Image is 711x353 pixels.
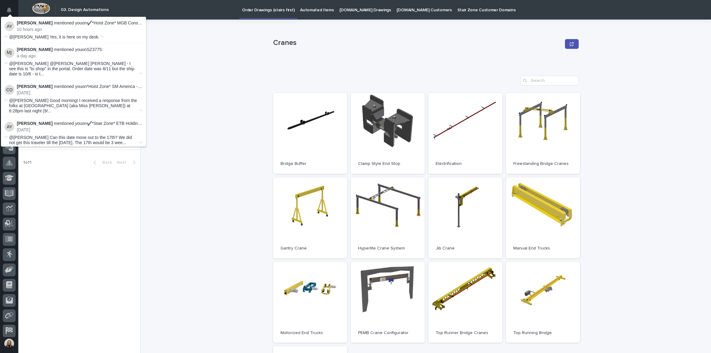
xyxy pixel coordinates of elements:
a: Clamp Style End Stop [351,93,425,174]
p: 1 of 1 [18,155,36,170]
input: Search [521,76,579,86]
a: Bridge Buffer [273,93,347,174]
p: Top Running Bridge [513,330,573,336]
div: Notifications [8,7,16,17]
h2: 03. Design Automations [61,7,109,13]
p: Freestanding Bridge Cranes [513,161,573,166]
span: @[PERSON_NAME] Yes, it is here on my desk. [9,35,100,39]
a: Motorized End Trucks [273,262,347,343]
a: Manual End Trucks [506,177,580,258]
img: Workspace Logo [32,3,50,14]
strong: [PERSON_NAME] [17,121,53,126]
p: [DATE] [17,127,142,133]
p: Electrification [436,161,495,166]
img: Adam Yutzy [5,21,14,31]
p: Top Runner Bridge Cranes [436,330,495,336]
a: Jib Crane [428,177,502,258]
img: Adam Yutzy [5,122,14,132]
span: Back [99,160,112,165]
button: users-avatar [3,337,16,350]
p: Hyperlite Crane System [358,246,417,251]
p: mentioned you on ✔️*Stair Zone* ETB Holdings - SZ3797 : [17,121,142,126]
a: Electrification [428,93,502,174]
a: Gantry Crane [273,177,347,258]
a: Top Running Bridge [506,262,580,343]
span: Next [117,160,130,165]
p: mentioned you on SZ3775 : [17,47,142,52]
button: Next [114,160,140,165]
a: Freestanding Bridge Cranes [506,93,580,174]
strong: [PERSON_NAME] [17,20,53,25]
span: @[PERSON_NAME] @[PERSON_NAME] [PERSON_NAME] - I see this is "to shop" in the portal. Order date w... [9,61,138,76]
p: a day ago [17,53,142,59]
strong: [PERSON_NAME] [17,84,53,89]
p: PEMB Crane Configurator [358,330,417,336]
p: Manual End Trucks [513,246,573,251]
p: Gantry Crane [280,246,340,251]
p: 10 hours ago [17,27,142,32]
span: @[PERSON_NAME] Good morning! I received a response from the folks at [GEOGRAPHIC_DATA] (aka Miss ... [9,98,138,113]
p: mentioned you on *Hoist Zone* SM America - 🤖 PWI UltraLite Telescoping Gantry Crane (12' – 16' HU... [17,84,142,89]
p: Motorized End Trucks [280,330,340,336]
p: Jib Crane [436,246,495,251]
span: @[PERSON_NAME] Can this date move out to the 17th? We did not get this traveler till the [DATE]. ... [9,135,138,145]
a: PEMB Crane Configurator [351,262,425,343]
img: Caleb Oetjen [5,85,14,95]
p: Cranes [273,38,563,47]
button: Back [89,160,114,165]
a: Top Runner Bridge Cranes [428,262,502,343]
p: Clamp Style End Stop [358,161,417,166]
p: mentioned you on ✔️*Hoist Zone* MGB Construction INC - 🤖 PWI UltraLite Fixed Height Gantry Crane : [17,20,142,26]
p: Bridge Buffer [280,161,340,166]
button: Notifications [3,4,16,16]
p: [DATE] [17,90,142,96]
a: Hyperlite Crane System [351,177,425,258]
img: Matt Jarvis [5,48,14,58]
strong: [PERSON_NAME] [17,47,53,52]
